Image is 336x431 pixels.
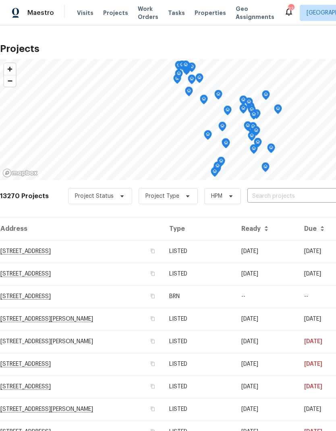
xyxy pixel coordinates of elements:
[163,240,235,263] td: LISTED
[138,5,158,21] span: Work Orders
[2,168,38,178] a: Mapbox homepage
[235,353,297,375] td: [DATE]
[235,285,297,308] td: --
[288,5,294,13] div: 23
[244,121,252,134] div: Map marker
[214,162,222,174] div: Map marker
[211,192,222,200] span: HPM
[235,263,297,285] td: [DATE]
[254,138,262,150] div: Map marker
[250,110,258,122] div: Map marker
[262,90,270,103] div: Map marker
[235,240,297,263] td: [DATE]
[149,338,156,345] button: Copy Address
[149,247,156,255] button: Copy Address
[77,9,93,17] span: Visits
[224,106,232,118] div: Map marker
[200,95,208,107] div: Map marker
[235,398,297,421] td: [DATE]
[163,308,235,330] td: LISTED
[75,192,114,200] span: Project Status
[4,63,16,75] button: Zoom in
[188,62,196,75] div: Map marker
[218,122,226,134] div: Map marker
[145,192,179,200] span: Project Type
[4,75,16,87] button: Zoom out
[235,375,297,398] td: [DATE]
[149,315,156,322] button: Copy Address
[252,126,260,139] div: Map marker
[245,97,253,110] div: Map marker
[163,375,235,398] td: LISTED
[217,157,225,169] div: Map marker
[261,162,270,175] div: Map marker
[168,10,185,16] span: Tasks
[214,90,222,102] div: Map marker
[235,308,297,330] td: [DATE]
[173,74,181,87] div: Map marker
[149,405,156,412] button: Copy Address
[163,218,235,240] th: Type
[248,105,256,118] div: Map marker
[222,139,230,151] div: Map marker
[103,9,128,17] span: Projects
[163,398,235,421] td: LISTED
[222,138,230,151] div: Map marker
[235,218,297,240] th: Ready
[149,292,156,300] button: Copy Address
[211,167,219,180] div: Map marker
[236,5,274,21] span: Geo Assignments
[213,164,221,176] div: Map marker
[248,131,256,144] div: Map marker
[195,9,226,17] span: Properties
[253,109,261,122] div: Map marker
[163,263,235,285] td: LISTED
[235,330,297,353] td: [DATE]
[274,104,282,117] div: Map marker
[185,87,193,99] div: Map marker
[149,270,156,277] button: Copy Address
[163,353,235,375] td: LISTED
[178,60,186,73] div: Map marker
[149,383,156,390] button: Copy Address
[182,60,190,73] div: Map marker
[163,285,235,308] td: BRN
[204,130,212,143] div: Map marker
[175,61,183,73] div: Map marker
[163,330,235,353] td: LISTED
[175,69,183,82] div: Map marker
[195,73,203,86] div: Map marker
[149,360,156,367] button: Copy Address
[250,144,258,157] div: Map marker
[239,95,247,108] div: Map marker
[239,104,247,116] div: Map marker
[27,9,54,17] span: Maestro
[188,75,196,87] div: Map marker
[267,143,275,156] div: Map marker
